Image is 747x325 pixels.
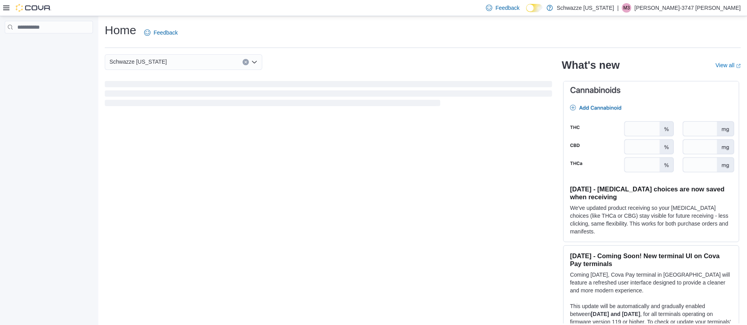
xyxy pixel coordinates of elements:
nav: Complex example [5,35,93,54]
span: Schwazze [US_STATE] [109,57,167,66]
p: Coming [DATE], Cova Pay terminal in [GEOGRAPHIC_DATA] will feature a refreshed user interface des... [570,271,732,294]
span: Feedback [154,29,178,37]
span: M3 [623,3,630,13]
a: Feedback [141,25,181,40]
svg: External link [736,64,741,68]
input: Dark Mode [526,4,543,12]
p: [PERSON_NAME]-3747 [PERSON_NAME] [634,3,741,13]
button: Clear input [243,59,249,65]
p: | [617,3,619,13]
span: Feedback [495,4,519,12]
p: We've updated product receiving so your [MEDICAL_DATA] choices (like THCa or CBG) stay visible fo... [570,204,732,235]
span: Loading [105,83,552,108]
h3: [DATE] - [MEDICAL_DATA] choices are now saved when receiving [570,185,732,201]
h3: [DATE] - Coming Soon! New terminal UI on Cova Pay terminals [570,252,732,268]
a: View allExternal link [715,62,741,68]
button: Open list of options [251,59,258,65]
h2: What's new [562,59,619,72]
div: Michelle-3747 Tolentino [622,3,631,13]
p: Schwazze [US_STATE] [557,3,614,13]
img: Cova [16,4,51,12]
h1: Home [105,22,136,38]
strong: [DATE] and [DATE] [591,311,640,317]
